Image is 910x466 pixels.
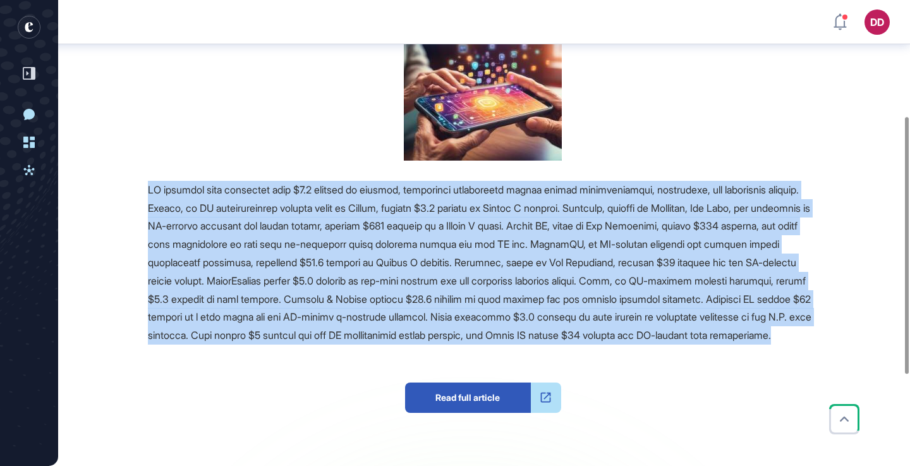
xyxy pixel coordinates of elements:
button: DD [864,9,890,35]
a: Read full article [405,383,561,413]
img: From Senior Living To Social Media, Massive Funding Rounds Signal AI's Mainstream Breakthrough [404,42,562,161]
div: entrapeer-logo [18,16,40,39]
span: Read full article [405,383,531,413]
span: LO ipsumdol sita consectet adip $7.2 elitsed do eiusmod, temporinci utlaboreetd magnaa enimad min... [148,183,811,341]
